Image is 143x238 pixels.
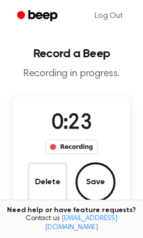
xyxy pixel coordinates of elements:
[75,162,115,202] button: Save Audio Record
[45,139,97,154] div: Recording
[84,4,133,28] a: Log Out
[8,48,135,60] h1: Record a Beep
[6,215,137,232] span: Contact us
[27,162,67,202] button: Delete Audio Record
[8,68,135,80] p: Recording in progress.
[10,6,66,26] a: Beep
[45,215,117,231] a: [EMAIL_ADDRESS][DOMAIN_NAME]
[51,113,91,134] span: 0:23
